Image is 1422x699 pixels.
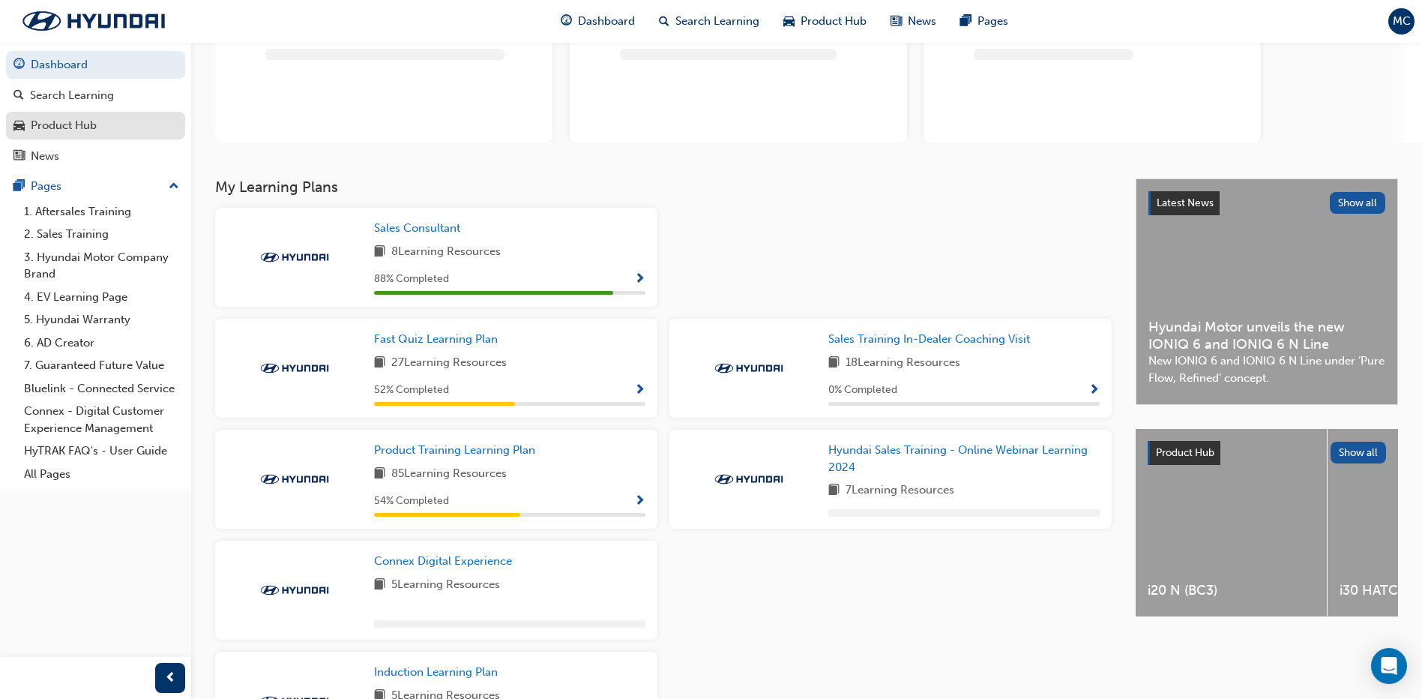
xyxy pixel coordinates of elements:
[948,6,1020,37] a: pages-iconPages
[1088,381,1100,400] button: Show Progress
[374,576,385,595] span: book-icon
[828,382,897,399] span: 0 % Completed
[374,354,385,373] span: book-icon
[1148,352,1385,386] span: New IONIQ 6 and IONIQ 6 N Line under ‘Pure Flow, Refined’ concept.
[960,12,971,31] span: pages-icon
[561,12,572,31] span: guage-icon
[13,150,25,163] span: news-icon
[7,5,180,37] img: Trak
[215,178,1112,196] h3: My Learning Plans
[374,220,466,237] a: Sales Consultant
[374,332,498,346] span: Fast Quiz Learning Plan
[634,273,645,286] span: Show Progress
[6,48,185,172] button: DashboardSearch LearningProduct HubNews
[18,246,185,286] a: 3. Hyundai Motor Company Brand
[6,82,185,109] a: Search Learning
[846,354,960,373] span: 18 Learning Resources
[13,180,25,193] span: pages-icon
[771,6,879,37] a: car-iconProduct Hub
[846,481,954,500] span: 7 Learning Resources
[977,13,1008,30] span: Pages
[18,463,185,486] a: All Pages
[1148,582,1315,599] span: i20 N (BC3)
[634,492,645,511] button: Show Progress
[828,442,1100,475] a: Hyundai Sales Training - Online Webinar Learning 2024
[634,381,645,400] button: Show Progress
[31,117,97,134] div: Product Hub
[1148,191,1385,215] a: Latest NewsShow all
[374,665,498,679] span: Induction Learning Plan
[1156,446,1214,459] span: Product Hub
[374,664,504,681] a: Induction Learning Plan
[253,361,336,376] img: Trak
[31,148,59,165] div: News
[253,250,336,265] img: Trak
[253,583,336,598] img: Trak
[828,332,1030,346] span: Sales Training In-Dealer Coaching Visit
[1371,648,1407,684] div: Open Intercom Messenger
[578,13,635,30] span: Dashboard
[374,465,385,484] span: book-icon
[879,6,948,37] a: news-iconNews
[6,172,185,200] button: Pages
[708,361,790,376] img: Trak
[374,553,518,570] a: Connex Digital Experience
[13,58,25,72] span: guage-icon
[169,177,179,196] span: up-icon
[18,331,185,355] a: 6. AD Creator
[18,223,185,246] a: 2. Sales Training
[1148,319,1385,352] span: Hyundai Motor unveils the new IONIQ 6 and IONIQ 6 N Line
[374,243,385,262] span: book-icon
[18,354,185,377] a: 7. Guaranteed Future Value
[391,243,501,262] span: 8 Learning Resources
[634,270,645,289] button: Show Progress
[391,576,500,595] span: 5 Learning Resources
[374,331,504,348] a: Fast Quiz Learning Plan
[801,13,867,30] span: Product Hub
[18,308,185,331] a: 5. Hyundai Warranty
[549,6,647,37] a: guage-iconDashboard
[253,472,336,487] img: Trak
[828,331,1036,348] a: Sales Training In-Dealer Coaching Visit
[1388,8,1415,34] button: MC
[18,400,185,439] a: Connex - Digital Customer Experience Management
[18,439,185,463] a: HyTRAK FAQ's - User Guide
[1393,13,1411,30] span: MC
[31,178,61,195] div: Pages
[6,51,185,79] a: Dashboard
[374,443,535,457] span: Product Training Learning Plan
[30,87,114,104] div: Search Learning
[828,443,1088,474] span: Hyundai Sales Training - Online Webinar Learning 2024
[1136,178,1398,405] a: Latest NewsShow allHyundai Motor unveils the new IONIQ 6 and IONIQ 6 N LineNew IONIQ 6 and IONIQ ...
[6,142,185,170] a: News
[374,442,541,459] a: Product Training Learning Plan
[634,495,645,508] span: Show Progress
[1136,429,1327,616] a: i20 N (BC3)
[783,12,795,31] span: car-icon
[13,89,24,103] span: search-icon
[659,12,669,31] span: search-icon
[908,13,936,30] span: News
[374,554,512,568] span: Connex Digital Experience
[828,354,840,373] span: book-icon
[647,6,771,37] a: search-iconSearch Learning
[18,200,185,223] a: 1. Aftersales Training
[828,481,840,500] span: book-icon
[18,286,185,309] a: 4. EV Learning Page
[391,354,507,373] span: 27 Learning Resources
[165,669,176,688] span: prev-icon
[1157,196,1214,209] span: Latest News
[634,384,645,397] span: Show Progress
[891,12,902,31] span: news-icon
[1088,384,1100,397] span: Show Progress
[1330,192,1386,214] button: Show all
[13,119,25,133] span: car-icon
[374,493,449,510] span: 54 % Completed
[18,377,185,400] a: Bluelink - Connected Service
[374,382,449,399] span: 52 % Completed
[1148,441,1386,465] a: Product HubShow all
[374,271,449,288] span: 88 % Completed
[6,112,185,139] a: Product Hub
